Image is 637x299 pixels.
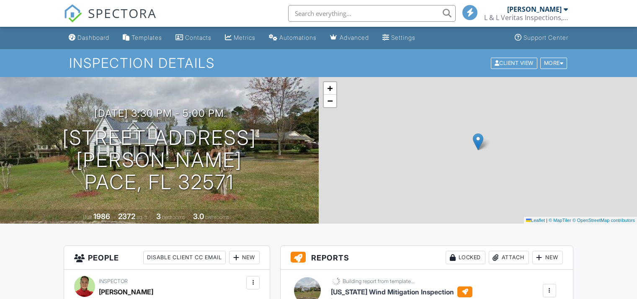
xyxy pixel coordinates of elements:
a: Dashboard [65,30,113,46]
span: Built [83,214,92,220]
div: Advanced [340,34,369,41]
span: | [546,218,547,223]
span: bathrooms [205,214,229,220]
a: Client View [490,59,539,66]
div: New [532,251,563,264]
a: SPECTORA [64,11,157,29]
div: L & L Veritas Inspections, LLC [484,13,568,22]
img: Marker [473,133,483,150]
span: SPECTORA [88,4,157,22]
div: Support Center [524,34,568,41]
div: [PERSON_NAME] [507,5,562,13]
a: Advanced [327,30,372,46]
a: Leaflet [526,218,545,223]
h6: [US_STATE] Wind Mitigation Inspection [331,286,472,297]
a: Settings [379,30,419,46]
div: Building report from template... [343,278,415,285]
a: Support Center [511,30,572,46]
h1: Inspection Details [69,56,568,70]
div: Locked [446,251,485,264]
a: Zoom out [324,95,336,107]
a: Metrics [222,30,259,46]
div: [PERSON_NAME] [99,286,153,298]
div: Templates [132,34,162,41]
a: Automations (Basic) [266,30,320,46]
a: © MapTiler [549,218,571,223]
div: Attach [489,251,529,264]
a: Contacts [172,30,215,46]
a: Templates [119,30,165,46]
div: Metrics [234,34,255,41]
div: 1986 [93,212,110,221]
div: Automations [279,34,317,41]
div: Settings [391,34,415,41]
span: + [327,83,333,93]
div: Contacts [185,34,211,41]
span: bedrooms [162,214,185,220]
span: sq. ft. [137,214,148,220]
input: Search everything... [288,5,456,22]
div: Disable Client CC Email [143,251,226,264]
h3: Reports [281,246,573,270]
div: 3.0 [193,212,204,221]
a: © OpenStreetMap contributors [573,218,635,223]
div: New [229,251,260,264]
div: Dashboard [77,34,109,41]
h3: People [64,246,270,270]
div: Client View [491,57,537,69]
a: Zoom in [324,82,336,95]
span: − [327,95,333,106]
div: 2372 [118,212,135,221]
div: More [540,57,567,69]
h3: [DATE] 3:30 pm - 5:00 pm [94,108,224,119]
div: 3 [156,212,161,221]
img: loading-93afd81d04378562ca97960a6d0abf470c8f8241ccf6a1b4da771bf876922d1b.gif [331,276,341,286]
h1: [STREET_ADDRESS][PERSON_NAME] Pace, FL 32571 [13,127,305,193]
img: The Best Home Inspection Software - Spectora [64,4,82,23]
span: Inspector [99,278,128,284]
